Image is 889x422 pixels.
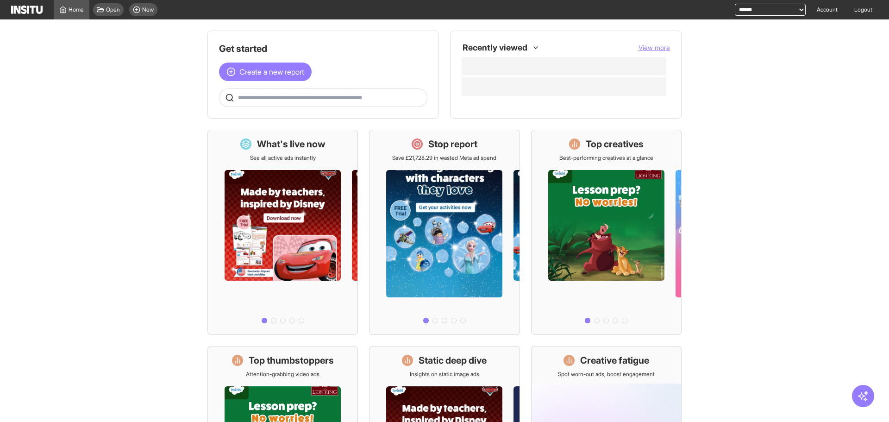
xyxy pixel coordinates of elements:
[419,354,487,367] h1: Static deep dive
[106,6,120,13] span: Open
[249,354,334,367] h1: Top thumbstoppers
[639,43,670,52] button: View more
[69,6,84,13] span: Home
[142,6,154,13] span: New
[410,371,479,378] p: Insights on static image ads
[219,63,312,81] button: Create a new report
[392,154,496,162] p: Save £21,728.29 in wasted Meta ad spend
[639,44,670,51] span: View more
[428,138,477,151] h1: Stop report
[531,130,682,335] a: Top creativesBest-performing creatives at a glance
[586,138,644,151] h1: Top creatives
[369,130,520,335] a: Stop reportSave £21,728.29 in wasted Meta ad spend
[246,371,319,378] p: Attention-grabbing video ads
[257,138,326,151] h1: What's live now
[250,154,316,162] p: See all active ads instantly
[239,66,304,77] span: Create a new report
[207,130,358,335] a: What's live nowSee all active ads instantly
[559,154,653,162] p: Best-performing creatives at a glance
[11,6,43,14] img: Logo
[219,42,427,55] h1: Get started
